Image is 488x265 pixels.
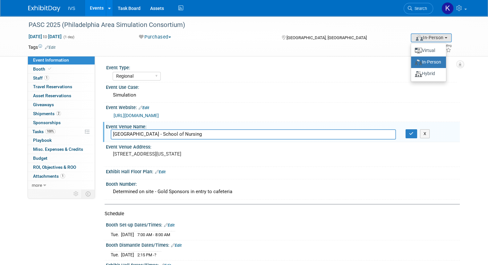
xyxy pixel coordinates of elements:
[28,44,56,50] td: Tags
[28,5,60,12] img: ExhibitDay
[33,138,52,143] span: Playbook
[415,35,444,40] span: In-Person
[415,71,422,77] img: Format-Hybrid.png
[28,172,95,181] a: Attachments1
[137,252,156,257] span: 2:15 PM -
[111,187,455,197] div: Determined on site - Gold Sponsors in entry to cafeteria
[28,181,95,190] a: more
[45,129,56,134] span: 100%
[111,90,455,100] div: Simulation
[121,231,134,238] td: [DATE]
[155,170,166,174] a: Edit
[420,129,430,138] button: X
[33,93,71,98] span: Asset Reservations
[28,34,62,39] span: [DATE] [DATE]
[414,58,443,67] label: In-Person
[68,6,75,11] span: IVS
[414,69,443,78] label: Hybrid
[33,57,69,63] span: Event Information
[28,100,95,109] a: Giveaways
[33,66,53,72] span: Booth
[28,82,95,91] a: Travel Reservations
[139,106,149,110] a: Edit
[33,165,76,170] span: ROI, Objectives & ROO
[404,3,433,14] a: Search
[28,65,95,73] a: Booth
[106,103,460,111] div: Event Website:
[44,75,49,80] span: 1
[45,45,56,50] a: Edit
[28,74,95,82] a: Staff1
[33,147,83,152] span: Misc. Expenses & Credits
[106,179,460,187] div: Booth Number:
[111,251,121,258] td: Tue.
[28,127,95,136] a: Tasks100%
[154,252,156,257] span: ?
[106,82,460,90] div: Event Use Case:
[33,120,61,125] span: Sponsorships
[33,111,61,116] span: Shipments
[28,56,95,64] a: Event Information
[26,19,416,31] div: PASC 2025 (Philadelphia Area Simulation Consortium)
[137,34,174,40] button: Purchased
[171,243,182,248] a: Edit
[106,63,457,71] div: Event Type:
[60,174,65,178] span: 1
[414,46,443,55] label: Virtual
[32,183,42,188] span: more
[28,154,95,163] a: Budget
[415,48,422,54] img: Format-Virtual.png
[28,163,95,172] a: ROI, Objectives & ROO
[164,223,175,227] a: Edit
[56,111,61,116] span: 2
[33,102,54,107] span: Giveaways
[111,231,121,238] td: Tue.
[33,84,72,89] span: Travel Reservations
[63,35,74,39] span: (1 day)
[28,91,95,100] a: Asset Reservations
[106,142,460,150] div: Event Venue Address:
[415,59,422,65] img: Format-InPerson.png
[106,122,460,130] div: Event Venue Name:
[411,33,452,42] button: In-Person
[137,232,170,237] span: 7:00 AM - 8:00 AM
[71,190,82,198] td: Personalize Event Tab Strip
[441,2,454,14] img: Kate Wroblewski
[106,240,460,249] div: Booth Dismantle Dates/Times:
[121,251,134,258] td: [DATE]
[33,174,65,179] span: Attachments
[106,220,460,228] div: Booth Set-up Dates/Times:
[48,67,51,71] i: Booth reservation complete
[105,210,455,217] div: Schedule
[28,118,95,127] a: Sponsorships
[33,75,49,81] span: Staff
[28,136,95,145] a: Playbook
[33,156,47,161] span: Budget
[113,151,246,157] pre: [STREET_ADDRESS][US_STATE]
[28,145,95,154] a: Misc. Expenses & Credits
[114,113,159,118] a: [URL][DOMAIN_NAME]
[42,34,48,39] span: to
[106,167,460,175] div: Exhibit Hall Floor Plan:
[28,109,95,118] a: Shipments2
[412,6,427,11] span: Search
[389,33,452,43] div: Event Format
[82,190,95,198] td: Toggle Event Tabs
[32,129,56,134] span: Tasks
[287,35,367,40] span: [GEOGRAPHIC_DATA], [GEOGRAPHIC_DATA]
